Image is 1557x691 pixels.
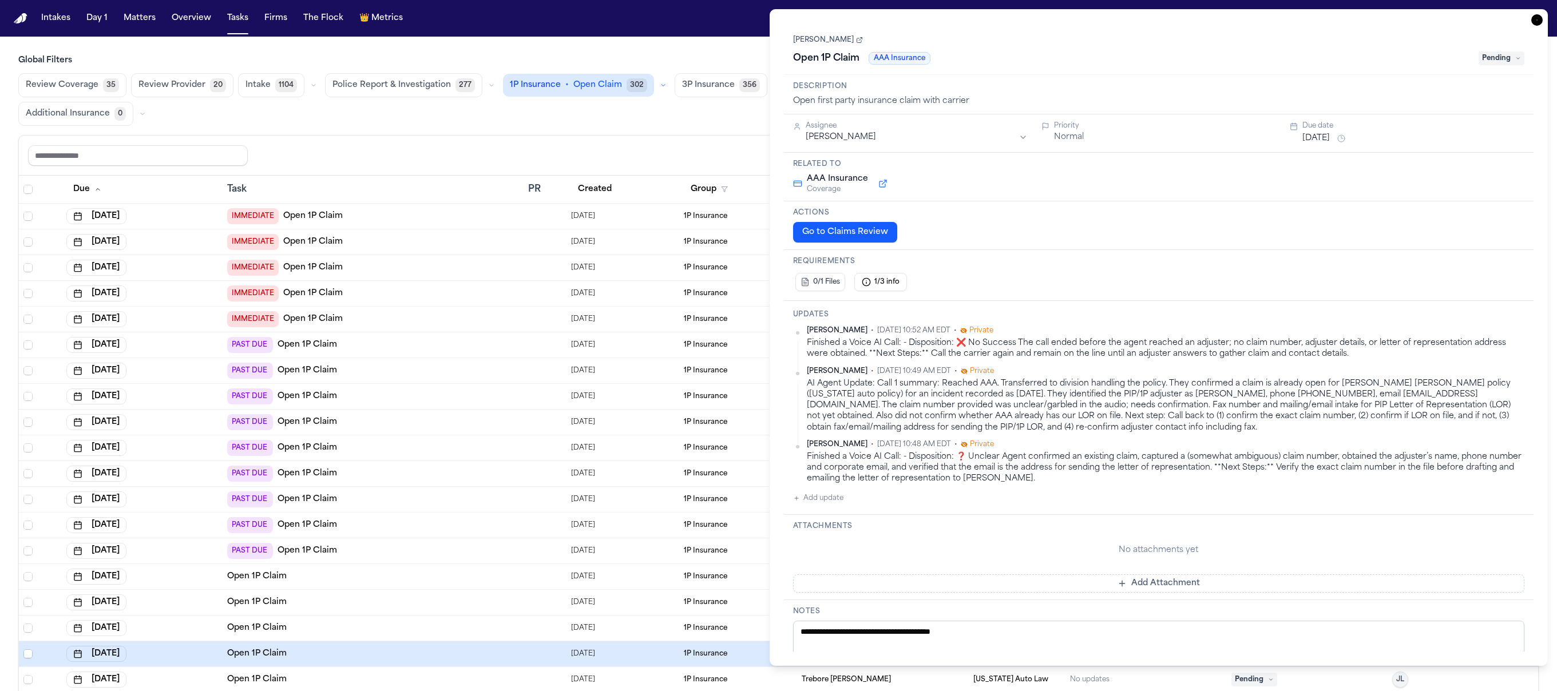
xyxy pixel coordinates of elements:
[973,675,1048,684] span: Michigan Auto Law
[573,80,622,91] span: Open Claim
[227,182,518,196] div: Task
[66,208,126,224] button: [DATE]
[18,55,1539,66] h3: Global Filters
[571,440,595,456] span: 9/11/2025, 10:56:14 AM
[684,495,727,504] span: 1P Insurance
[227,491,273,507] span: PAST DUE
[871,367,874,376] span: •
[871,326,874,335] span: •
[969,326,993,335] span: Private
[23,649,33,658] span: Select row
[571,285,595,301] span: 8/28/2025, 10:29:53 AM
[684,598,727,607] span: 1P Insurance
[227,648,287,660] a: Open 1P Claim
[1070,675,1110,684] div: No updates
[793,522,1525,531] h3: Attachments
[359,13,369,24] span: crown
[807,337,1525,360] div: Finished a Voice AI Call: - Disposition: ❌ No Success The call ended before the agent reached an ...
[26,80,98,91] span: Review Coverage
[227,440,273,456] span: PAST DUE
[682,80,735,91] span: 3P Insurance
[684,315,727,324] span: 1P Insurance
[283,236,343,248] a: Open 1P Claim
[66,179,108,200] button: Due
[227,543,273,559] span: PAST DUE
[684,212,727,221] span: 1P Insurance
[227,208,279,224] span: IMMEDIATE
[210,78,226,92] span: 20
[571,491,595,507] span: 9/11/2025, 10:55:31 AM
[793,545,1525,556] div: No attachments yet
[793,222,897,243] button: Go to Claims Review
[23,263,33,272] span: Select row
[227,674,287,685] a: Open 1P Claim
[793,208,1525,217] h3: Actions
[66,594,126,610] button: [DATE]
[275,78,297,92] span: 1104
[571,388,595,404] span: 9/10/2025, 9:17:01 AM
[793,96,1525,107] div: Open first party insurance claim with carrier
[283,262,343,273] a: Open 1P Claim
[455,78,475,92] span: 277
[103,78,119,92] span: 35
[571,234,595,250] span: 8/26/2025, 12:51:40 PM
[227,571,287,582] a: Open 1P Claim
[684,179,735,200] button: Group
[66,388,126,404] button: [DATE]
[223,8,253,29] button: Tasks
[37,8,75,29] button: Intakes
[1054,121,1276,130] div: Priority
[684,572,727,581] span: 1P Insurance
[807,451,1525,485] div: Finished a Voice AI Call: - Disposition: ❓ Unclear Agent confirmed an existing claim, captured a ...
[278,391,337,402] a: Open 1P Claim
[227,363,273,379] span: PAST DUE
[23,495,33,504] span: Select row
[66,543,126,559] button: [DATE]
[1302,133,1330,144] button: [DATE]
[793,35,863,45] a: [PERSON_NAME]
[869,52,930,65] span: AAA Insurance
[66,337,126,353] button: [DATE]
[227,260,279,276] span: IMMEDIATE
[278,442,337,454] a: Open 1P Claim
[278,494,337,505] a: Open 1P Claim
[877,326,950,335] span: [DATE] 10:52 AM EDT
[278,365,337,376] a: Open 1P Claim
[66,440,126,456] button: [DATE]
[14,13,27,24] a: Home
[227,388,273,404] span: PAST DUE
[684,675,727,684] span: 1P Insurance
[684,624,727,633] span: 1P Insurance
[571,337,595,353] span: 9/15/2025, 3:38:37 PM
[227,597,287,608] a: Open 1P Claim
[1054,132,1084,143] button: Normal
[245,80,271,91] span: Intake
[813,277,840,287] span: 0/1 Files
[793,310,1525,319] h3: Updates
[227,234,279,250] span: IMMEDIATE
[66,363,126,379] button: [DATE]
[571,672,595,688] span: 9/24/2025, 11:25:55 AM
[299,8,348,29] button: The Flock
[684,546,727,555] span: 1P Insurance
[238,73,304,97] button: Intake1104
[970,367,994,376] span: Private
[684,289,727,298] span: 1P Insurance
[571,208,595,224] span: 8/22/2025, 9:43:55 AM
[807,440,867,449] span: [PERSON_NAME]
[66,285,126,301] button: [DATE]
[528,182,562,196] div: PR
[227,337,273,353] span: PAST DUE
[119,8,160,29] button: Matters
[278,468,337,479] a: Open 1P Claim
[954,326,957,335] span: •
[66,414,126,430] button: [DATE]
[283,211,343,222] a: Open 1P Claim
[571,414,595,430] span: 9/12/2025, 8:41:47 AM
[684,469,727,478] span: 1P Insurance
[23,185,33,194] span: Select all
[503,74,654,97] button: 1P Insurance•Open Claim302
[684,418,727,427] span: 1P Insurance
